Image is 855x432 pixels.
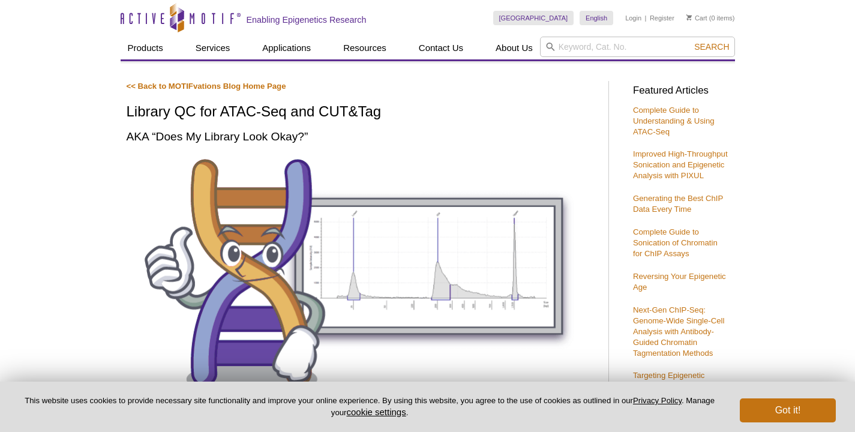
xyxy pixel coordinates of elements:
a: Generating the Best ChIP Data Every Time [633,194,723,214]
h3: Featured Articles [633,86,729,96]
a: Login [625,14,641,22]
button: cookie settings [346,407,406,417]
button: Search [691,41,733,52]
img: Library QC for ATAC-Seq and CUT&Tag [127,154,596,401]
a: Contact Us [412,37,470,59]
a: Complete Guide to Understanding & Using ATAC-Seq [633,106,715,136]
a: Applications [255,37,318,59]
h2: Enabling Epigenetics Research [247,14,367,25]
a: Products [121,37,170,59]
span: Search [694,42,729,52]
a: Reversing Your Epigenetic Age [633,272,726,292]
a: Cart [686,14,707,22]
a: About Us [488,37,540,59]
a: Complete Guide to Sonication of Chromatin for ChIP Assays [633,227,718,258]
a: English [580,11,613,25]
a: [GEOGRAPHIC_DATA] [493,11,574,25]
a: Resources [336,37,394,59]
input: Keyword, Cat. No. [540,37,735,57]
p: This website uses cookies to provide necessary site functionality and improve your online experie... [19,395,720,418]
a: Improved High-Throughput Sonication and Epigenetic Analysis with PIXUL [633,149,728,180]
a: << Back to MOTIFvations Blog Home Page [127,82,286,91]
button: Got it! [740,398,836,422]
li: | [645,11,647,25]
a: Services [188,37,238,59]
a: Register [650,14,674,22]
h1: Library QC for ATAC-Seq and CUT&Tag [127,104,596,121]
a: Privacy Policy [633,396,682,405]
h2: AKA “Does My Library Look Okay?” [127,128,596,145]
li: (0 items) [686,11,735,25]
a: Next-Gen ChIP-Seq: Genome-Wide Single-Cell Analysis with Antibody-Guided Chromatin Tagmentation M... [633,305,724,358]
img: Your Cart [686,14,692,20]
a: Targeting Epigenetic Enzymes for Drug Discovery & Development [633,371,724,401]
